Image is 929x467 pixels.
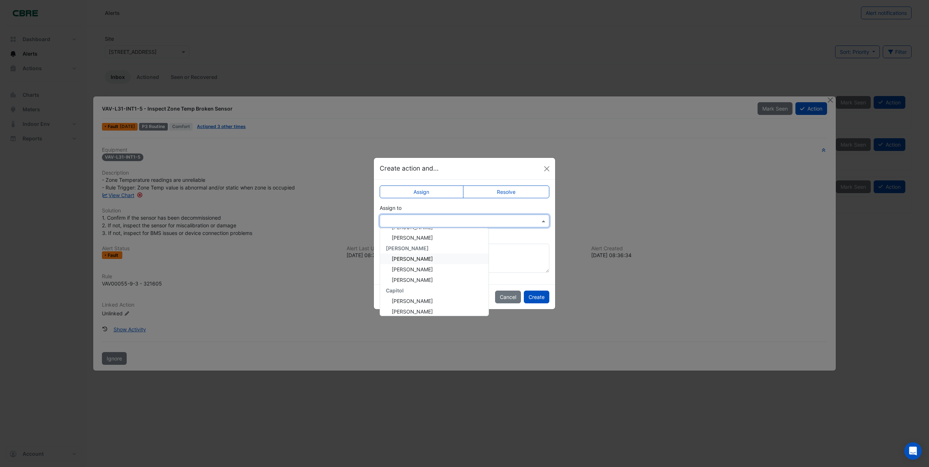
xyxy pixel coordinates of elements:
span: [PERSON_NAME] [392,298,433,304]
div: Open Intercom Messenger [904,442,922,460]
button: Cancel [495,291,521,303]
h5: Create action and... [380,164,439,173]
button: Close [541,163,552,174]
span: [PERSON_NAME] [392,277,433,283]
button: Create [524,291,549,303]
label: Assign to [380,204,402,212]
span: [PERSON_NAME] [392,235,433,241]
label: Assign [380,185,463,198]
span: Capitol [386,287,404,294]
ng-dropdown-panel: Options list [380,228,489,316]
span: [PERSON_NAME] [392,224,433,230]
label: Resolve [463,185,550,198]
span: [PERSON_NAME] [392,266,433,272]
span: [PERSON_NAME] [386,245,429,251]
span: [PERSON_NAME] [392,308,433,315]
span: [PERSON_NAME] [392,256,433,262]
